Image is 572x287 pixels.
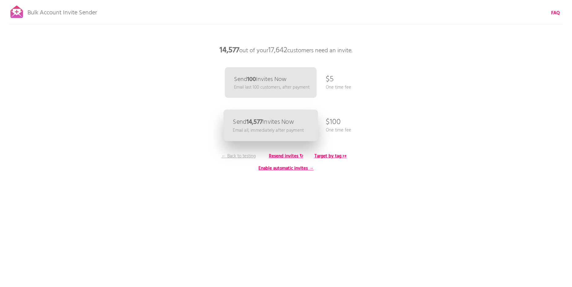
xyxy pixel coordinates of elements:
[326,113,341,131] p: $100
[551,9,560,17] b: FAQ
[551,10,560,17] a: FAQ
[225,67,317,98] a: Send100Invites Now Email last 100 customers, after payment
[234,84,310,91] p: Email last 100 customers, after payment
[28,4,97,19] p: Bulk Account Invite Sender
[233,127,304,134] p: Email all, immediately after payment
[247,117,263,127] b: 14,577
[268,44,287,57] span: 17,642
[194,41,378,60] p: out of your customers need an invite.
[326,70,334,89] p: $5
[314,153,347,160] b: Target by tag ↦
[326,127,351,134] p: One time fee
[247,75,256,84] b: 100
[258,165,314,172] b: Enable automatic invites →
[224,110,318,141] a: Send14,577Invites Now Email all, immediately after payment
[233,119,294,125] p: Send Invites Now
[216,153,262,160] p: ← Back to testing
[234,76,287,83] p: Send Invites Now
[220,44,239,57] b: 14,577
[326,84,351,91] p: One time fee
[269,153,303,160] b: Resend invites ↻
